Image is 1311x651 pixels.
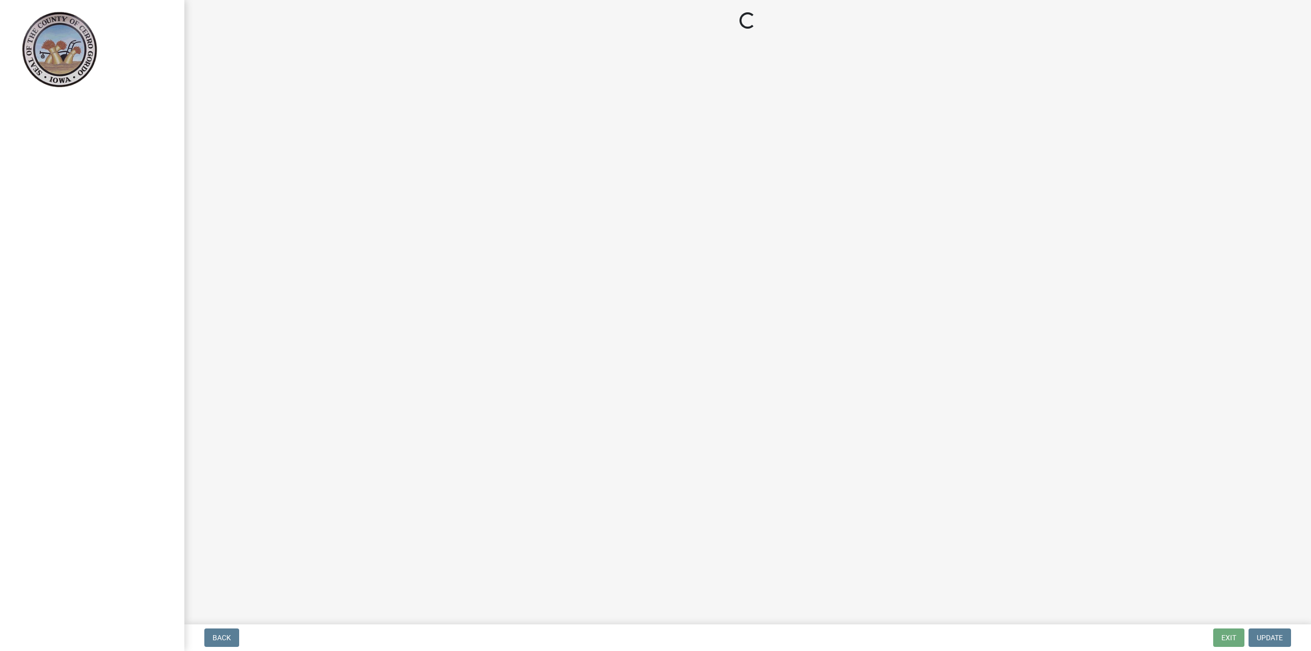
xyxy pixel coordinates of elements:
img: Cerro Gordo County, Iowa [20,11,98,88]
span: Back [213,634,231,642]
button: Back [204,628,239,647]
button: Exit [1213,628,1244,647]
button: Update [1249,628,1291,647]
span: Update [1257,634,1283,642]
